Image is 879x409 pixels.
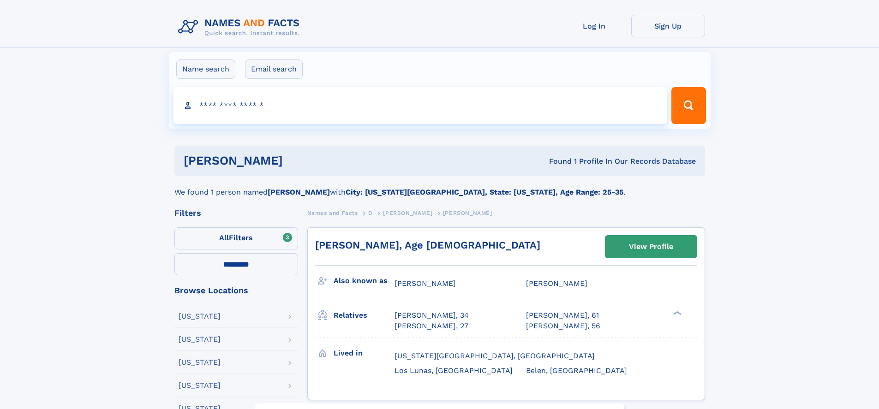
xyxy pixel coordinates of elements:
a: D [368,207,373,219]
div: ❯ [671,310,682,316]
span: [PERSON_NAME] [395,279,456,288]
div: [US_STATE] [179,313,221,320]
a: [PERSON_NAME], 27 [395,321,468,331]
b: [PERSON_NAME] [268,188,330,196]
a: [PERSON_NAME], Age [DEMOGRAPHIC_DATA] [315,239,540,251]
button: Search Button [671,87,706,124]
h3: Relatives [334,308,395,323]
span: Los Lunas, [GEOGRAPHIC_DATA] [395,366,513,375]
a: Sign Up [631,15,705,37]
div: [US_STATE] [179,382,221,389]
h3: Also known as [334,273,395,289]
span: [PERSON_NAME] [383,210,432,216]
span: D [368,210,373,216]
span: [US_STATE][GEOGRAPHIC_DATA], [GEOGRAPHIC_DATA] [395,351,595,360]
a: Names and Facts [307,207,358,219]
b: City: [US_STATE][GEOGRAPHIC_DATA], State: [US_STATE], Age Range: 25-35 [346,188,623,196]
a: [PERSON_NAME], 56 [526,321,600,331]
div: Filters [174,209,298,217]
img: Logo Names and Facts [174,15,307,40]
div: Browse Locations [174,286,298,295]
span: [PERSON_NAME] [526,279,587,288]
input: search input [173,87,668,124]
label: Name search [176,59,235,79]
a: [PERSON_NAME], 34 [395,310,469,320]
span: Belen, [GEOGRAPHIC_DATA] [526,366,627,375]
span: All [219,233,229,242]
div: We found 1 person named with . [174,176,705,198]
a: [PERSON_NAME] [383,207,432,219]
a: Log In [557,15,631,37]
span: [PERSON_NAME] [443,210,492,216]
h3: Lived in [334,345,395,361]
div: [US_STATE] [179,359,221,366]
h1: [PERSON_NAME] [184,155,416,166]
a: View Profile [605,236,697,258]
a: [PERSON_NAME], 61 [526,310,599,320]
div: Found 1 Profile In Our Records Database [416,156,696,166]
div: View Profile [629,236,673,257]
div: [US_STATE] [179,336,221,343]
label: Email search [245,59,303,79]
label: Filters [174,227,298,249]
